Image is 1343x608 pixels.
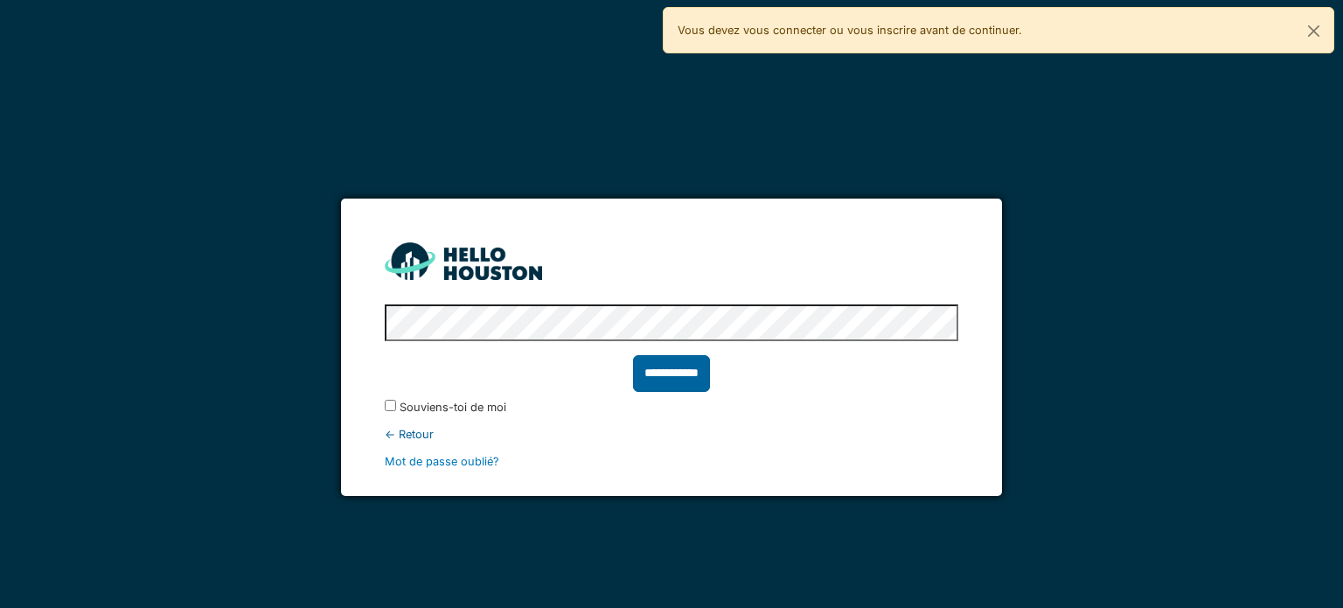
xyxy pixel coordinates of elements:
[1294,8,1333,54] button: Fermer
[385,455,499,468] a: Mot de passe oublié?
[400,401,506,414] font: Souviens-toi de moi
[385,428,434,441] font: ← Retour
[678,24,1022,37] font: Vous devez vous connecter ou vous inscrire avant de continuer.
[385,242,542,280] img: HH_line-BYnF2_Hg.png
